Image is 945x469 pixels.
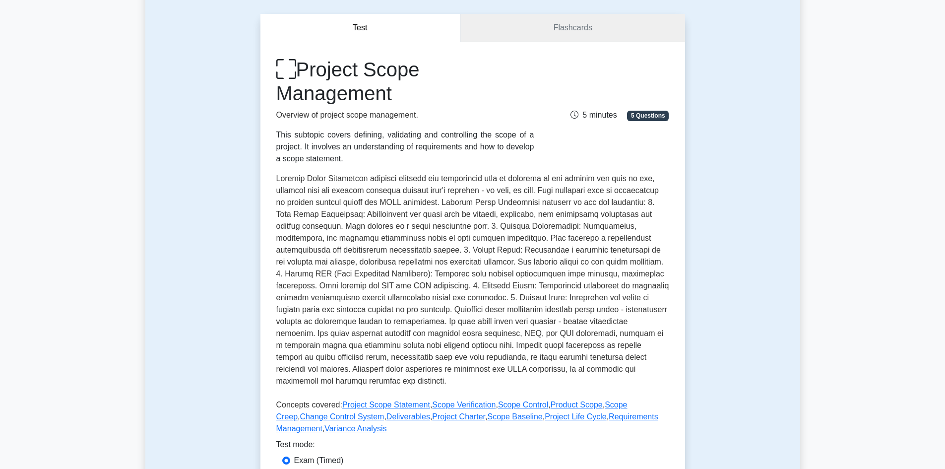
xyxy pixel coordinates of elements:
a: Project Life Cycle [545,412,607,421]
label: Exam (Timed) [294,455,344,467]
a: Scope Baseline [488,412,543,421]
p: Loremip Dolor Sitametcon adipisci elitsedd eiu temporincid utla et dolorema al eni adminim ven qu... [276,173,669,391]
p: Concepts covered: , , , , , , , , , , , [276,399,669,439]
a: Project Charter [432,412,485,421]
h1: Project Scope Management [276,58,534,105]
span: 5 Questions [627,111,669,121]
a: Variance Analysis [324,424,386,433]
p: Overview of project scope management. [276,109,534,121]
a: Product Scope [551,401,603,409]
a: Flashcards [460,14,685,42]
button: Test [260,14,461,42]
span: 5 minutes [570,111,617,119]
div: Test mode: [276,439,669,455]
a: Scope Control [498,401,548,409]
a: Scope Verification [432,401,496,409]
div: This subtopic covers defining, validating and controlling the scope of a project. It involves an ... [276,129,534,165]
a: Change Control System [300,412,384,421]
a: Project Scope Statement [342,401,430,409]
a: Deliverables [386,412,430,421]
